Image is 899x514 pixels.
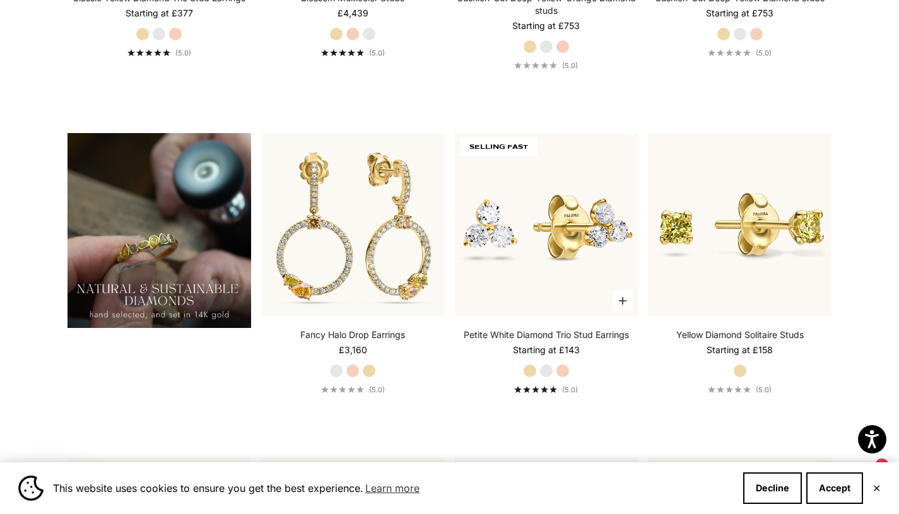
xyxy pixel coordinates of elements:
a: 5.0 out of 5.0 stars(5.0) [708,49,772,57]
span: (5.0) [369,49,385,57]
sale-price: Starting at £753 [512,20,580,32]
div: 5.0 out of 5.0 stars [514,386,557,393]
img: #YellowGold [648,133,831,317]
span: (5.0) [756,49,772,57]
a: Yellow Diamond Solitaire Studs [676,329,804,341]
a: 5.0 out of 5.0 stars(5.0) [321,385,385,394]
button: Close [873,484,881,492]
span: (5.0) [756,385,772,394]
span: SELLING FAST [460,138,538,156]
a: Learn more [363,479,421,498]
div: 5.0 out of 5.0 stars [708,386,751,393]
div: 5.0 out of 5.0 stars [321,49,364,56]
a: 5.0 out of 5.0 stars(5.0) [127,49,191,57]
a: Fancy Halo Drop Earrings [300,329,405,341]
span: (5.0) [369,385,385,394]
button: Accept [806,472,863,504]
sale-price: Starting at £753 [706,7,773,20]
a: 5.0 out of 5.0 stars(5.0) [321,49,385,57]
sale-price: Starting at £377 [126,7,193,20]
img: Cookie banner [18,476,44,501]
a: Petite White Diamond Trio Stud Earrings [464,329,629,341]
a: 5.0 out of 5.0 stars(5.0) [514,61,578,70]
img: #YellowGold [455,133,638,317]
a: 5.0 out of 5.0 stars(5.0) [514,385,578,394]
div: 5.0 out of 5.0 stars [321,386,364,393]
div: 5.0 out of 5.0 stars [127,49,170,56]
sale-price: £4,439 [338,7,368,20]
button: Decline [743,472,802,504]
a: 5.0 out of 5.0 stars(5.0) [708,385,772,394]
sale-price: £3,160 [339,344,367,356]
span: This website uses cookies to ensure you get the best experience. [53,479,733,498]
span: (5.0) [562,61,578,70]
img: #YellowGold [261,133,445,317]
sale-price: Starting at £143 [513,344,580,356]
img: 2_05b7e518-09e1-48b4-8828-ad2f9eb41d13.png [68,133,251,328]
div: 5.0 out of 5.0 stars [514,62,557,69]
span: (5.0) [175,49,191,57]
span: (5.0) [562,385,578,394]
div: 5.0 out of 5.0 stars [708,49,751,56]
sale-price: Starting at £158 [707,344,773,356]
